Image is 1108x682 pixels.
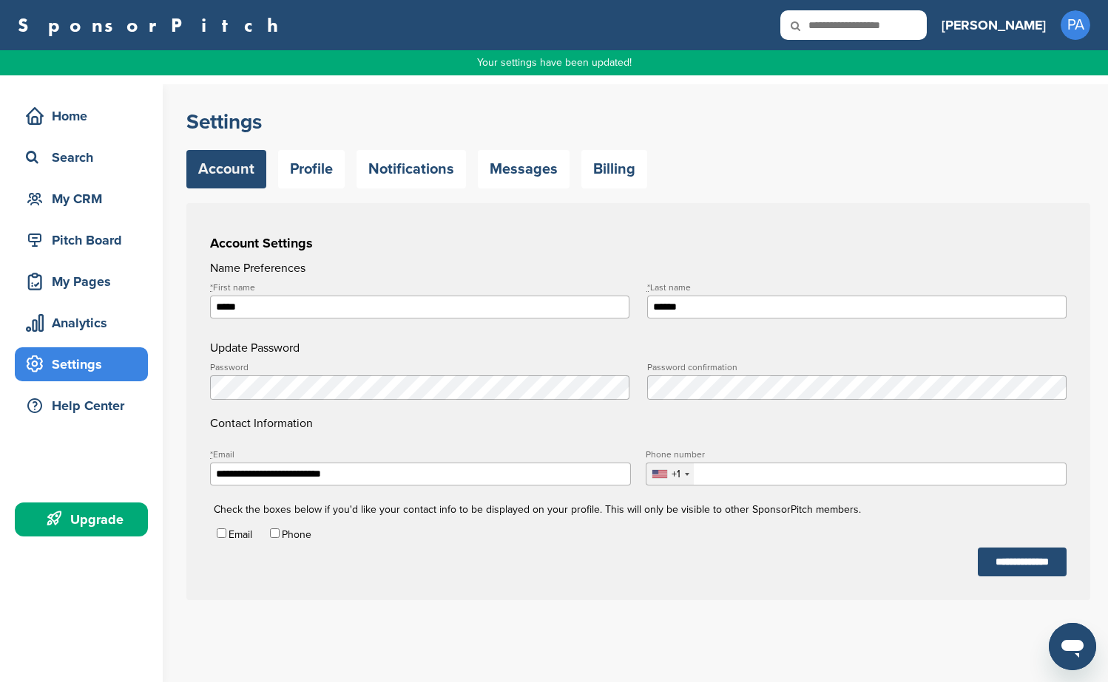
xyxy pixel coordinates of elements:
[15,99,148,133] a: Home
[942,15,1046,35] h3: [PERSON_NAME]
[1061,10,1090,40] span: PA
[22,227,148,253] div: Pitch Board
[1049,623,1096,670] iframe: Botón para iniciar la ventana de mensajería
[210,449,213,460] abbr: required
[15,347,148,381] a: Settings
[581,150,647,188] a: Billing
[22,185,148,212] div: My CRM
[229,528,252,541] label: Email
[647,363,1067,372] label: Password confirmation
[647,282,650,293] abbr: required
[22,351,148,378] div: Settings
[646,450,1067,459] label: Phone number
[186,150,266,188] a: Account
[15,502,148,536] a: Upgrade
[22,144,148,171] div: Search
[22,103,148,129] div: Home
[942,9,1046,41] a: [PERSON_NAME]
[357,150,466,188] a: Notifications
[15,140,148,174] a: Search
[22,310,148,336] div: Analytics
[478,150,570,188] a: Messages
[15,306,148,340] a: Analytics
[210,363,1067,432] h4: Contact Information
[210,339,1067,357] h4: Update Password
[15,182,148,216] a: My CRM
[18,16,288,35] a: SponsorPitch
[15,389,148,423] a: Help Center
[210,259,1067,277] h4: Name Preferences
[186,109,1090,135] h2: Settings
[646,463,694,485] div: Selected country
[210,282,213,293] abbr: required
[278,150,345,188] a: Profile
[210,450,631,459] label: Email
[22,392,148,419] div: Help Center
[15,223,148,257] a: Pitch Board
[210,233,1067,253] h3: Account Settings
[647,283,1067,292] label: Last name
[282,528,311,541] label: Phone
[210,283,629,292] label: First name
[15,265,148,299] a: My Pages
[210,363,629,372] label: Password
[22,506,148,533] div: Upgrade
[672,469,680,480] div: +1
[22,268,148,295] div: My Pages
